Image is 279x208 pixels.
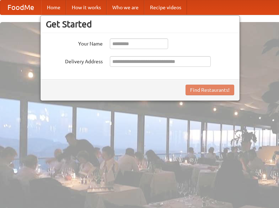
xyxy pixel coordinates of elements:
[144,0,187,15] a: Recipe videos
[0,0,41,15] a: FoodMe
[66,0,107,15] a: How it works
[186,85,234,95] button: Find Restaurants!
[41,0,66,15] a: Home
[46,56,103,65] label: Delivery Address
[46,19,234,30] h3: Get Started
[46,38,103,47] label: Your Name
[107,0,144,15] a: Who we are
